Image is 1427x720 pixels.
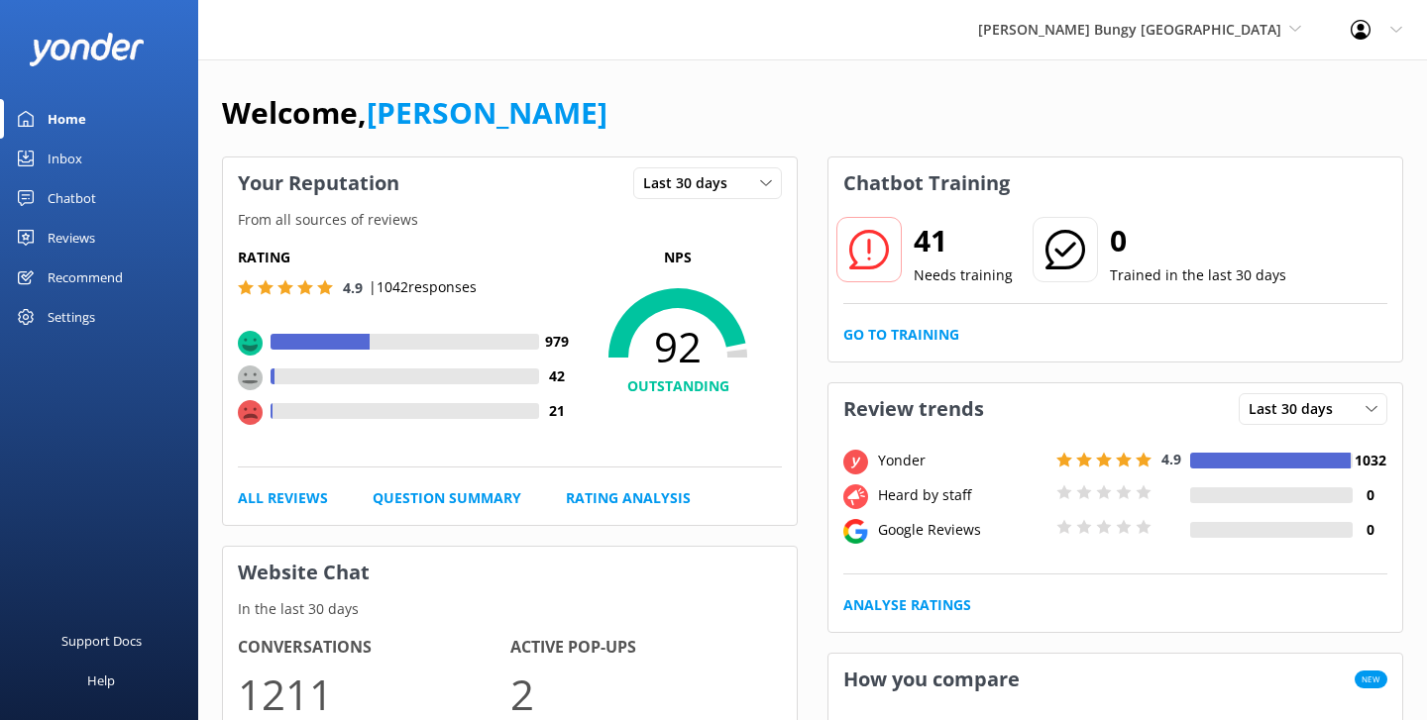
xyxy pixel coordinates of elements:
[48,218,95,257] div: Reviews
[223,157,414,209] h3: Your Reputation
[222,89,607,137] h1: Welcome,
[238,635,510,661] h4: Conversations
[373,487,521,509] a: Question Summary
[1353,484,1387,506] h4: 0
[1355,670,1387,688] span: New
[873,484,1051,506] div: Heard by staff
[367,92,607,133] a: [PERSON_NAME]
[574,375,782,397] h4: OUTSTANDING
[574,247,782,268] p: NPS
[1353,519,1387,541] h4: 0
[61,621,142,661] div: Support Docs
[643,172,739,194] span: Last 30 days
[223,209,797,231] p: From all sources of reviews
[238,247,574,268] h5: Rating
[223,598,797,620] p: In the last 30 days
[1353,450,1387,471] h4: 1032
[87,661,115,700] div: Help
[539,365,574,387] h4: 42
[828,383,999,435] h3: Review trends
[978,20,1281,39] span: [PERSON_NAME] Bungy [GEOGRAPHIC_DATA]
[369,276,477,298] p: | 1042 responses
[873,519,1051,541] div: Google Reviews
[539,331,574,353] h4: 979
[1249,398,1345,420] span: Last 30 days
[574,322,782,371] span: 92
[48,178,96,218] div: Chatbot
[914,217,1013,264] h2: 41
[30,33,144,65] img: yonder-white-logo.png
[873,450,1051,471] div: Yonder
[48,257,123,297] div: Recommend
[1161,450,1181,468] span: 4.9
[566,487,691,509] a: Rating Analysis
[48,99,86,139] div: Home
[828,654,1035,705] h3: How you compare
[238,487,328,509] a: All Reviews
[539,400,574,422] h4: 21
[223,547,797,598] h3: Website Chat
[48,297,95,337] div: Settings
[828,157,1025,209] h3: Chatbot Training
[1110,264,1286,286] p: Trained in the last 30 days
[510,635,783,661] h4: Active Pop-ups
[48,139,82,178] div: Inbox
[843,324,959,346] a: Go to Training
[914,264,1013,286] p: Needs training
[843,594,971,616] a: Analyse Ratings
[343,278,363,297] span: 4.9
[1110,217,1286,264] h2: 0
